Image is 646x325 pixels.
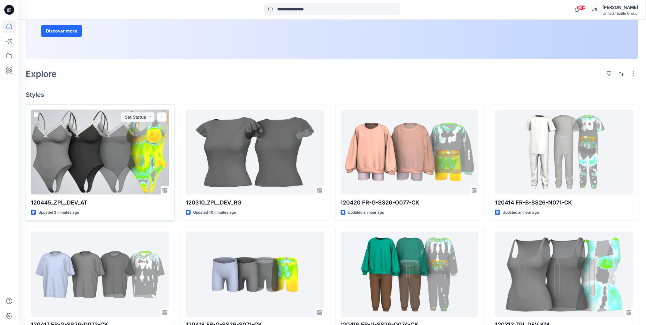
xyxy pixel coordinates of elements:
[341,232,479,317] a: 120416 FR-U-SS26-O074-CK
[26,69,57,79] h2: Explore
[193,209,236,216] p: Updated 40 minutes ago
[186,232,324,317] a: 120418 FR-G-SS26-S071-CK
[31,198,169,207] p: 120445_ZPL_DEV_AT
[186,110,324,195] a: 120310_ZPL_DEV_RG
[348,209,384,216] p: Updated an hour ago
[603,11,638,16] div: United Textile Group
[341,198,479,207] p: 120420 FR-G-SS26-O077-CK
[495,110,633,195] a: 120414 FR-B-SS26-N071-CK
[495,198,633,207] p: 120414 FR-B-SS26-N071-CK
[577,5,586,10] span: 99+
[31,232,169,317] a: 120417 FR-G-SS26-D072-CK
[341,110,479,195] a: 120420 FR-G-SS26-O077-CK
[26,91,639,98] h4: Styles
[603,4,638,11] div: [PERSON_NAME]
[41,25,179,37] a: Discover more
[38,209,79,216] p: Updated 3 minutes ago
[589,4,600,15] div: JB
[495,232,633,317] a: 120313 ZPL DEV KM
[503,209,539,216] p: Updated an hour ago
[186,198,324,207] p: 120310_ZPL_DEV_RG
[41,25,82,37] button: Discover more
[31,110,169,195] a: 120445_ZPL_DEV_AT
